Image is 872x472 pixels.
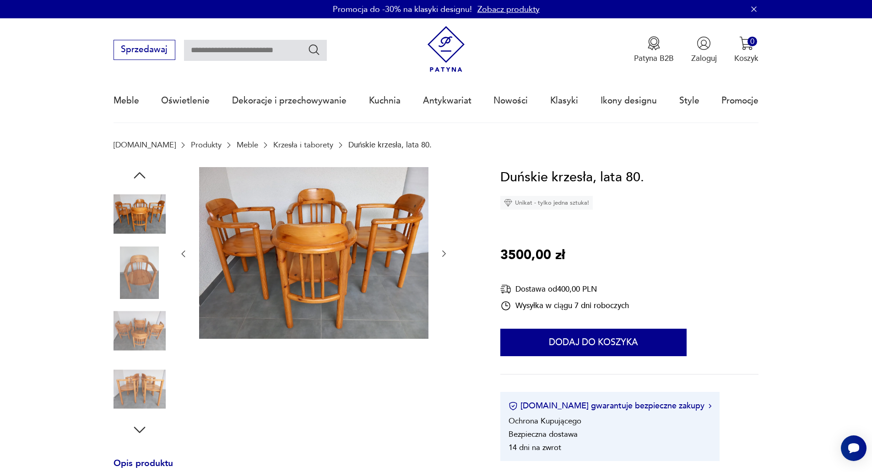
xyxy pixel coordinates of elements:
img: Ikona strzałki w prawo [709,404,711,408]
a: Promocje [721,80,758,122]
a: Ikona medaluPatyna B2B [634,36,674,64]
img: Zdjęcie produktu Duńskie krzesła, lata 80. [199,167,428,339]
button: Patyna B2B [634,36,674,64]
a: Zobacz produkty [477,4,540,15]
a: Kuchnia [369,80,401,122]
button: 0Koszyk [734,36,758,64]
img: Patyna - sklep z meblami i dekoracjami vintage [423,26,469,72]
button: Sprzedawaj [114,40,175,60]
p: Zaloguj [691,53,717,64]
button: Szukaj [308,43,321,56]
img: Zdjęcie produktu Duńskie krzesła, lata 80. [114,188,166,240]
img: Zdjęcie produktu Duńskie krzesła, lata 80. [114,246,166,298]
div: Dostawa od 400,00 PLN [500,283,629,295]
button: Zaloguj [691,36,717,64]
img: Ikona diamentu [504,199,512,207]
p: Patyna B2B [634,53,674,64]
li: Bezpieczna dostawa [509,429,578,439]
iframe: Smartsupp widget button [841,435,867,461]
a: [DOMAIN_NAME] [114,141,176,149]
a: Meble [114,80,139,122]
img: Zdjęcie produktu Duńskie krzesła, lata 80. [114,305,166,357]
div: Wysyłka w ciągu 7 dni roboczych [500,300,629,311]
div: 0 [747,37,757,46]
a: Produkty [191,141,222,149]
li: Ochrona Kupującego [509,416,581,426]
h1: Duńskie krzesła, lata 80. [500,167,644,188]
button: Dodaj do koszyka [500,329,687,356]
a: Krzesła i taborety [273,141,333,149]
div: Unikat - tylko jedna sztuka! [500,196,593,210]
img: Ikona certyfikatu [509,401,518,411]
p: Promocja do -30% na klasyki designu! [333,4,472,15]
a: Ikony designu [601,80,657,122]
a: Oświetlenie [161,80,210,122]
a: Sprzedawaj [114,47,175,54]
li: 14 dni na zwrot [509,442,561,453]
img: Zdjęcie produktu Duńskie krzesła, lata 80. [114,363,166,415]
p: Koszyk [734,53,758,64]
p: 3500,00 zł [500,245,565,266]
img: Ikonka użytkownika [697,36,711,50]
a: Meble [237,141,258,149]
a: Antykwariat [423,80,471,122]
a: Klasyki [550,80,578,122]
img: Ikona koszyka [739,36,753,50]
a: Style [679,80,699,122]
p: Duńskie krzesła, lata 80. [348,141,432,149]
img: Ikona medalu [647,36,661,50]
a: Dekoracje i przechowywanie [232,80,347,122]
button: [DOMAIN_NAME] gwarantuje bezpieczne zakupy [509,400,711,412]
img: Ikona dostawy [500,283,511,295]
a: Nowości [493,80,528,122]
